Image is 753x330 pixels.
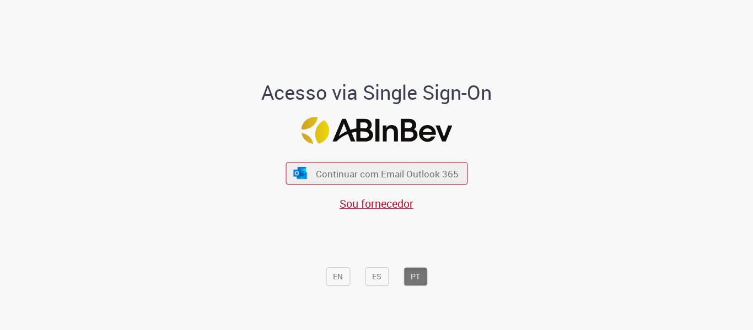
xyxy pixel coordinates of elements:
[293,167,308,179] img: ícone Azure/Microsoft 360
[326,267,350,286] button: EN
[365,267,389,286] button: ES
[316,167,459,180] span: Continuar com Email Outlook 365
[286,162,467,185] button: ícone Azure/Microsoft 360 Continuar com Email Outlook 365
[301,117,452,144] img: Logo ABInBev
[224,82,530,104] h1: Acesso via Single Sign-On
[404,267,427,286] button: PT
[340,196,413,211] a: Sou fornecedor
